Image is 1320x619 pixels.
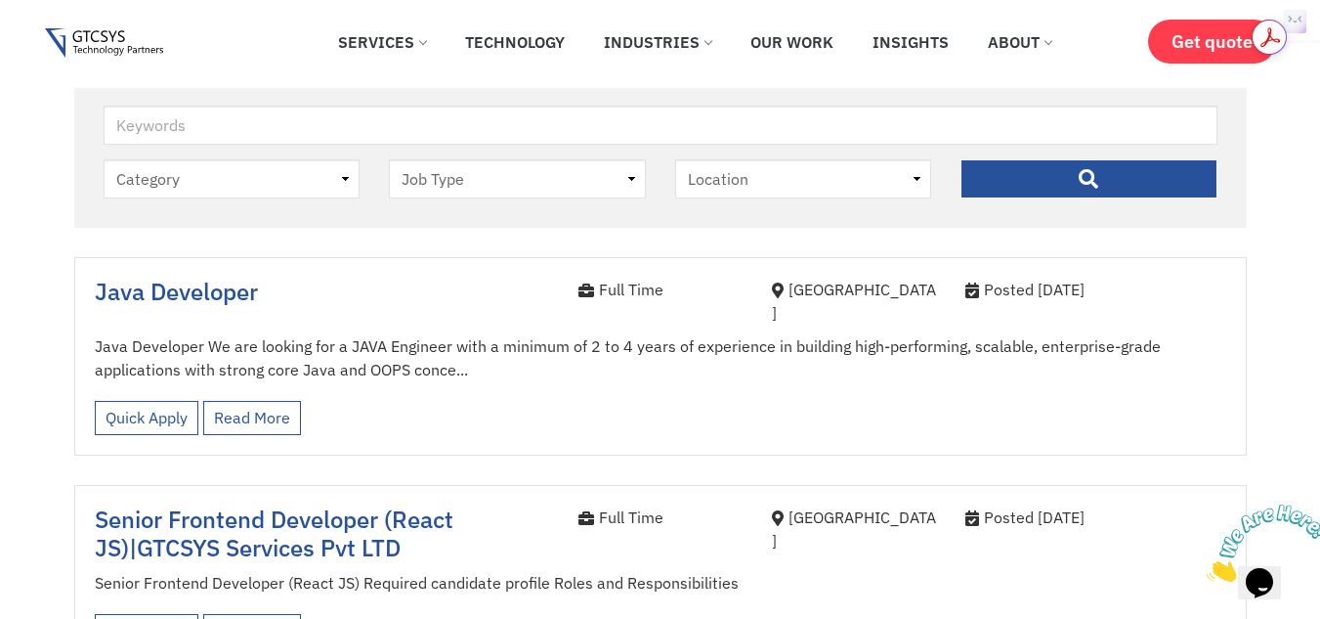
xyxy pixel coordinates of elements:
img: Chat attention grabber [8,8,129,85]
p: Java Developer We are looking for a JAVA Engineer with a minimum of 2 to 4 years of experience in... [95,334,1226,381]
a: About [973,21,1066,64]
a: Our Work [736,21,848,64]
div: Full Time [578,506,743,529]
a: Technology [450,21,579,64]
span: Senior Frontend Developer (React JS) [95,504,453,563]
a: Senior Frontend Developer (React JS)|GTCSYS Services Pvt LTD [95,504,453,563]
div: [GEOGRAPHIC_DATA] [772,506,936,553]
a: Read More [203,401,301,435]
div: [GEOGRAPHIC_DATA] [772,278,936,325]
span: Get quote [1171,31,1253,52]
input: Keywords [104,106,1217,145]
div: Posted [DATE] [965,278,1226,301]
iframe: chat widget [1199,497,1320,590]
input:  [960,159,1217,199]
a: Services [323,21,441,64]
a: Industries [589,21,726,64]
img: Gtcsys logo [45,28,163,59]
span: GTCSYS Services Pvt LTD [137,532,401,563]
a: Quick Apply [95,401,198,435]
a: Java Developer [95,276,258,307]
a: Get quote [1148,20,1276,64]
div: Posted [DATE] [965,506,1226,529]
div: Full Time [578,278,743,301]
a: Insights [858,21,963,64]
p: Senior Frontend Developer (React JS) Required candidate profile Roles and Responsibilities [95,571,1226,595]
